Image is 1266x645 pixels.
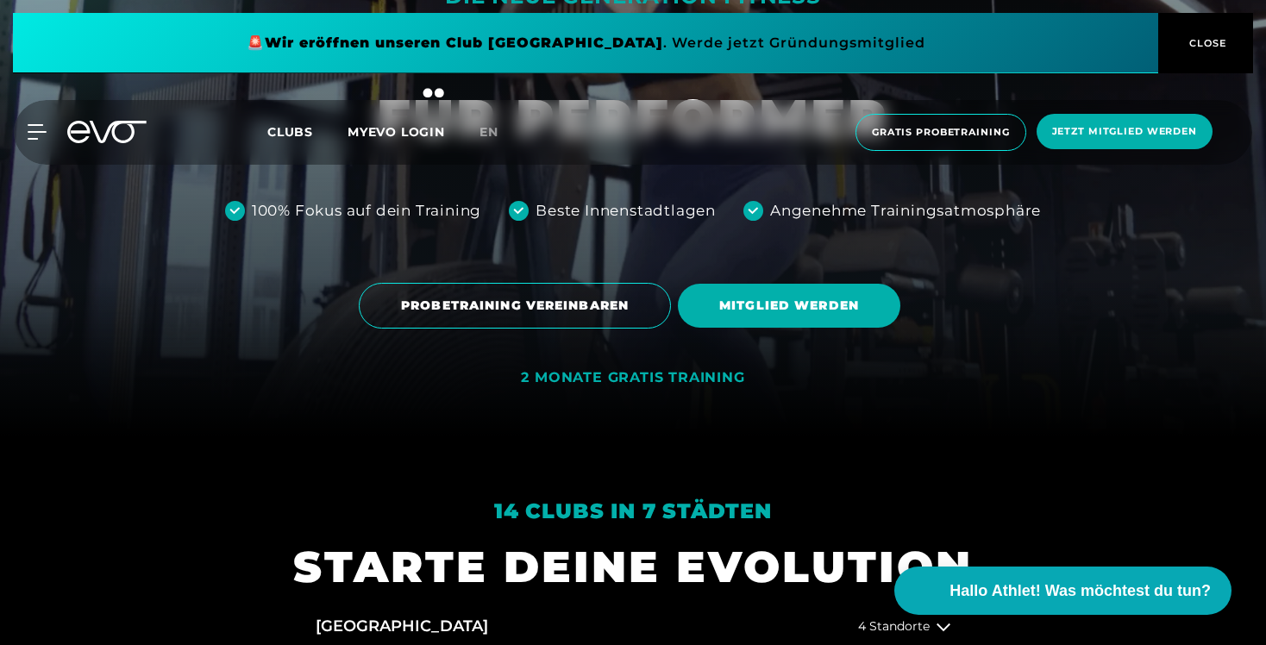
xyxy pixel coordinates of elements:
span: CLOSE [1185,35,1227,51]
a: en [479,122,519,142]
span: MITGLIED WERDEN [719,297,859,315]
span: Hallo Athlet! Was möchtest du tun? [949,579,1211,603]
a: Jetzt Mitglied werden [1031,114,1218,151]
a: Clubs [267,123,348,140]
a: MITGLIED WERDEN [678,271,907,341]
span: Clubs [267,124,313,140]
span: 4 Standorte [858,620,930,633]
a: MYEVO LOGIN [348,124,445,140]
h1: STARTE DEINE EVOLUTION [293,539,973,595]
span: en [479,124,498,140]
button: Hallo Athlet! Was möchtest du tun? [894,567,1232,615]
span: PROBETRAINING VEREINBAREN [401,297,629,315]
a: PROBETRAINING VEREINBAREN [359,270,678,341]
span: Jetzt Mitglied werden [1052,124,1197,139]
button: CLOSE [1158,13,1253,73]
a: Gratis Probetraining [850,114,1031,151]
div: Angenehme Trainingsatmosphäre [770,200,1041,222]
div: Beste Innenstadtlagen [536,200,716,222]
div: 100% Fokus auf dein Training [252,200,481,222]
div: 2 MONATE GRATIS TRAINING [521,369,744,387]
em: 14 Clubs in 7 Städten [494,498,772,523]
h2: [GEOGRAPHIC_DATA] [316,616,488,637]
span: Gratis Probetraining [872,125,1010,140]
